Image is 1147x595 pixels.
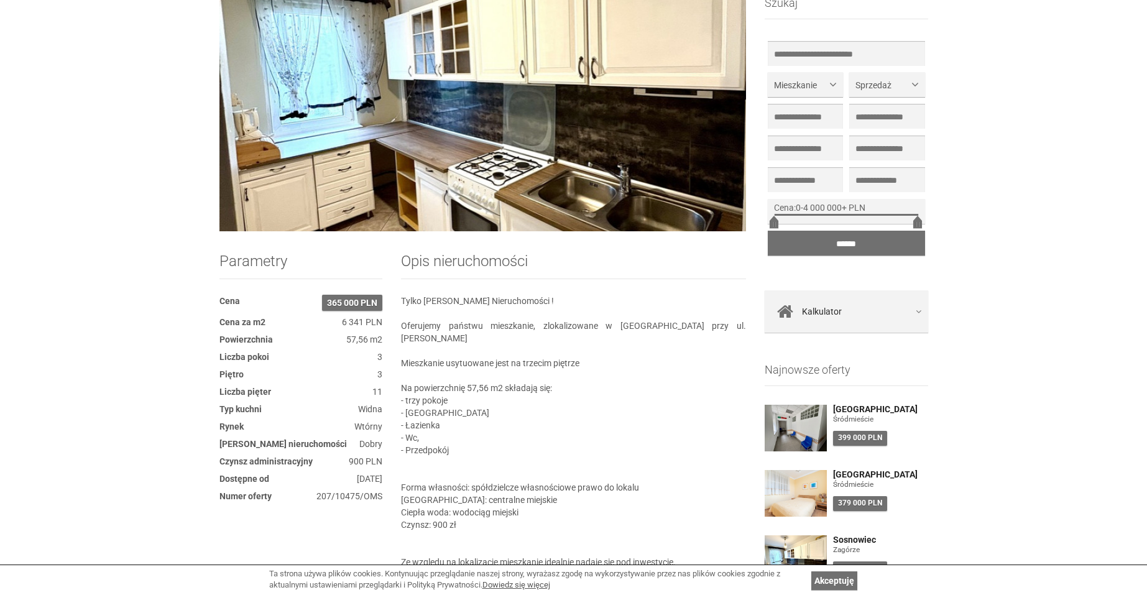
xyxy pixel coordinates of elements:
dt: Numer oferty [219,490,272,502]
span: Mieszkanie [774,79,827,91]
h3: Najnowsze oferty [765,364,928,386]
button: Mieszkanie [768,72,843,97]
h2: Parametry [219,253,382,279]
a: Dowiedz się więcej [482,580,550,589]
span: 365 000 PLN [322,295,382,311]
dt: Powierzchnia [219,333,273,346]
dd: 3 [219,368,382,381]
div: 399 000 PLN [833,431,887,445]
figure: Śródmieście [833,414,928,425]
a: [GEOGRAPHIC_DATA] [833,470,928,479]
dd: 6 341 PLN [219,316,382,328]
dd: 207/10475/OMS [219,490,382,502]
dd: 11 [219,385,382,398]
dt: Rynek [219,420,244,433]
div: 379 000 PLN [833,496,887,510]
span: Sprzedaż [855,79,909,91]
dt: [PERSON_NAME] nieruchomości [219,438,347,450]
h2: Opis nieruchomości [401,253,746,279]
dd: 3 [219,351,382,363]
dd: 57,56 m2 [219,333,382,346]
span: 0 [796,203,801,213]
dt: Czynsz administracyjny [219,455,313,468]
dt: Cena za m2 [219,316,265,328]
div: Ta strona używa plików cookies. Kontynuując przeglądanie naszej strony, wyrażasz zgodę na wykorzy... [269,568,805,591]
span: 4 000 000+ PLN [803,203,865,213]
dt: Liczba pięter [219,385,271,398]
figure: Zagórze [833,545,928,555]
span: Kalkulator [802,303,842,320]
button: Sprzedaż [849,72,924,97]
dt: Typ kuchni [219,403,262,415]
dt: Piętro [219,368,244,381]
a: Akceptuję [811,571,857,590]
dd: [DATE] [219,473,382,485]
a: Sosnowiec [833,535,928,545]
div: 365 000 PLN [833,561,887,576]
div: - [768,199,925,224]
span: Cena: [774,203,796,213]
dd: Wtórny [219,420,382,433]
dt: Dostępne od [219,473,269,485]
figure: Śródmieście [833,479,928,490]
dt: Liczba pokoi [219,351,269,363]
a: [GEOGRAPHIC_DATA] [833,405,928,414]
dd: Widna [219,403,382,415]
dt: Cena [219,295,240,307]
